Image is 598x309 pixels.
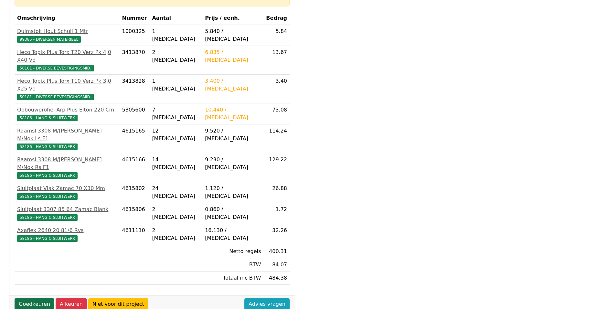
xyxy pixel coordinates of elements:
td: 4611110 [120,224,150,245]
td: 1.72 [263,203,290,224]
td: 3.40 [263,75,290,103]
th: Omschrijving [15,12,120,25]
a: Opbouwprofiel Arp Plus Elton 220 Cm58186 - HANG & SLUITWERK [17,106,117,122]
span: 58186 - HANG & SLUITWERK [17,115,78,121]
th: Nummer [120,12,150,25]
th: Prijs / eenh. [202,12,263,25]
a: Heco Topix Plus Torx T10 Verz Pk 3,0 X25 Vd50181 - DIVERSE BEVESTIGINGSMID. [17,77,117,101]
div: 7 [MEDICAL_DATA] [152,106,200,122]
th: Bedrag [263,12,290,25]
div: 16.130 / [MEDICAL_DATA] [205,227,261,242]
div: Raamsl 3308 M/[PERSON_NAME] M/Nok Ls F1 [17,127,117,143]
span: 58186 - HANG & SLUITWERK [17,235,78,242]
div: Axaflex 2640 20 81/6 Rvs [17,227,117,234]
td: 32.26 [263,224,290,245]
div: 2 [MEDICAL_DATA] [152,206,200,221]
td: 3413828 [120,75,150,103]
div: 6.835 / [MEDICAL_DATA] [205,48,261,64]
div: 24 [MEDICAL_DATA] [152,185,200,200]
div: 9.520 / [MEDICAL_DATA] [205,127,261,143]
td: 3413870 [120,46,150,75]
td: 129.22 [263,153,290,182]
div: Duimstok Hout Schuil 1 Mtr [17,27,117,35]
div: 2 [MEDICAL_DATA] [152,227,200,242]
td: 84.07 [263,258,290,272]
a: Duimstok Hout Schuil 1 Mtr99385 - DIVERSEN MATERIEEL [17,27,117,43]
span: 50181 - DIVERSE BEVESTIGINGSMID. [17,94,94,100]
td: 4615802 [120,182,150,203]
a: Raamsl 3308 M/[PERSON_NAME] M/Nok Rs F158186 - HANG & SLUITWERK [17,156,117,179]
span: 99385 - DIVERSEN MATERIEEL [17,36,81,43]
td: 4615806 [120,203,150,224]
div: 5.840 / [MEDICAL_DATA] [205,27,261,43]
div: 3.400 / [MEDICAL_DATA] [205,77,261,93]
div: 9.230 / [MEDICAL_DATA] [205,156,261,171]
span: 58186 - HANG & SLUITWERK [17,214,78,221]
a: Sluitplaat 3307 85 64 Zamac Blank58186 - HANG & SLUITWERK [17,206,117,221]
span: 58186 - HANG & SLUITWERK [17,193,78,200]
div: Opbouwprofiel Arp Plus Elton 220 Cm [17,106,117,114]
div: 14 [MEDICAL_DATA] [152,156,200,171]
td: 484.38 [263,272,290,285]
div: Sluitplaat 3307 85 64 Zamac Blank [17,206,117,213]
div: 2 [MEDICAL_DATA] [152,48,200,64]
div: 0.860 / [MEDICAL_DATA] [205,206,261,221]
span: 58186 - HANG & SLUITWERK [17,144,78,150]
a: Heco Topix Plus Torx T20 Verz Pk 4,0 X40 Vd50181 - DIVERSE BEVESTIGINGSMID. [17,48,117,72]
div: Sluitplaat Vlak Zamac 70 X30 Mm [17,185,117,192]
div: Heco Topix Plus Torx T20 Verz Pk 4,0 X40 Vd [17,48,117,64]
a: Axaflex 2640 20 81/6 Rvs58186 - HANG & SLUITWERK [17,227,117,242]
td: 4615165 [120,124,150,153]
td: 5.84 [263,25,290,46]
a: Sluitplaat Vlak Zamac 70 X30 Mm58186 - HANG & SLUITWERK [17,185,117,200]
td: 5305600 [120,103,150,124]
div: 1 [MEDICAL_DATA] [152,27,200,43]
td: Totaal inc BTW [202,272,263,285]
th: Aantal [149,12,202,25]
td: 400.31 [263,245,290,258]
div: 10.440 / [MEDICAL_DATA] [205,106,261,122]
td: 114.24 [263,124,290,153]
div: 1.120 / [MEDICAL_DATA] [205,185,261,200]
div: 1 [MEDICAL_DATA] [152,77,200,93]
div: Raamsl 3308 M/[PERSON_NAME] M/Nok Rs F1 [17,156,117,171]
div: 12 [MEDICAL_DATA] [152,127,200,143]
a: Raamsl 3308 M/[PERSON_NAME] M/Nok Ls F158186 - HANG & SLUITWERK [17,127,117,150]
td: 73.08 [263,103,290,124]
td: 26.88 [263,182,290,203]
td: 1000325 [120,25,150,46]
td: BTW [202,258,263,272]
span: 58186 - HANG & SLUITWERK [17,172,78,179]
td: 4615166 [120,153,150,182]
div: Heco Topix Plus Torx T10 Verz Pk 3,0 X25 Vd [17,77,117,93]
span: 50181 - DIVERSE BEVESTIGINGSMID. [17,65,94,71]
td: Netto regels [202,245,263,258]
td: 13.67 [263,46,290,75]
